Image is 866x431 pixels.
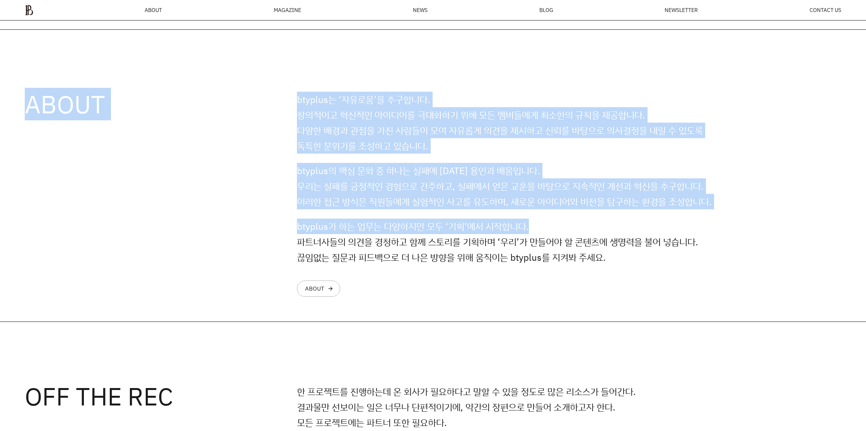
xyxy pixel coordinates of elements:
div: MAGAZINE [274,7,301,13]
p: 한 프로젝트를 진행하는데 온 회사가 필요하다고 말할 수 있을 정도로 많은 리소스가 들어간다. 결과물만 선보이는 일은 너무나 단편적이기에, 약간의 장편으로 만들어 소개하고자 한... [297,384,722,430]
a: BLOG [539,7,553,13]
h3: OFF THE REC [25,384,297,409]
p: btyplus의 핵심 문화 중 하나는 실패에 [DATE] 용인과 배움입니다. 우리는 실패를 긍정적인 경험으로 간주하고, 실패에서 얻은 교훈을 바탕으로 지속적인 개선과 혁신을 ... [297,163,722,209]
img: ba379d5522eb3.png [25,5,33,15]
div: ABOUT [305,286,324,292]
a: ABOUT [145,7,162,13]
a: ABOUTarrow_forward [297,280,340,297]
h3: ABOUT [25,92,297,116]
p: btyplus는 ‘자유로움’을 추구합니다. 창의적이고 혁신적인 아이디어를 극대화하기 위해 모든 멤버들에게 최소한의 규칙을 제공합니다. 다양한 배경과 관점을 가진 사람들이 모여... [297,92,722,154]
div: arrow_forward [327,286,334,292]
a: NEWSLETTER [665,7,698,13]
a: CONTACT US [810,7,841,13]
p: btyplus가 하는 업무는 다양하지만 모두 ‘기획’에서 시작합니다. 파트너사들의 의견을 경청하고 함께 스토리를 기획하며 ‘우리’가 만들어야 할 콘텐츠에 생명력을 불어 넣습니... [297,219,722,265]
a: NEWS [413,7,428,13]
